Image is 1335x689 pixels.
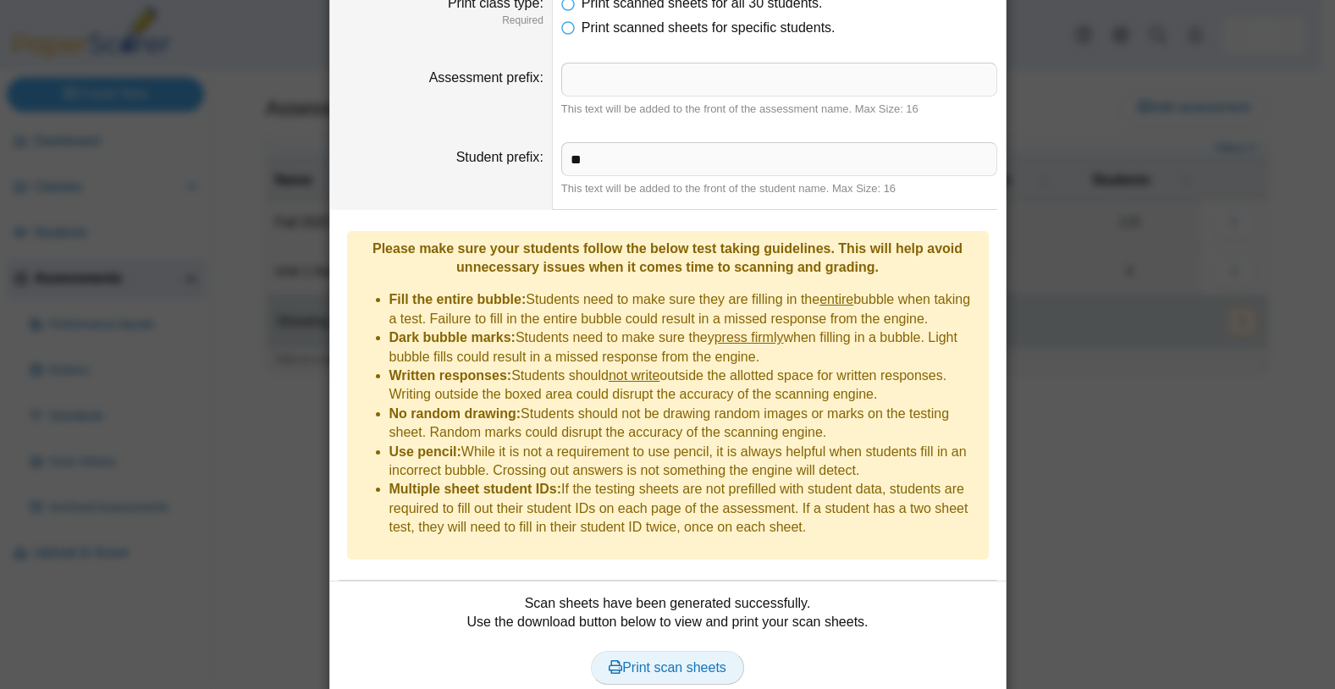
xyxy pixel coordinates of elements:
[429,70,543,85] label: Assessment prefix
[819,292,853,306] u: entire
[561,102,997,117] div: This text will be added to the front of the assessment name. Max Size: 16
[582,20,836,35] span: Print scanned sheets for specific students.
[389,367,980,405] li: Students should outside the allotted space for written responses. Writing outside the boxed area ...
[389,480,980,537] li: If the testing sheets are not prefilled with student data, students are required to fill out thei...
[389,368,512,383] b: Written responses:
[389,292,527,306] b: Fill the entire bubble:
[389,482,562,496] b: Multiple sheet student IDs:
[389,443,980,481] li: While it is not a requirement to use pencil, it is always helpful when students fill in an incorr...
[561,181,997,196] div: This text will be added to the front of the student name. Max Size: 16
[339,14,543,28] dfn: Required
[456,150,543,164] label: Student prefix
[389,405,980,443] li: Students should not be drawing random images or marks on the testing sheet. Random marks could di...
[389,290,980,328] li: Students need to make sure they are filling in the bubble when taking a test. Failure to fill in ...
[609,660,726,675] span: Print scan sheets
[372,241,963,274] b: Please make sure your students follow the below test taking guidelines. This will help avoid unne...
[389,406,521,421] b: No random drawing:
[389,444,461,459] b: Use pencil:
[609,368,659,383] u: not write
[389,330,516,344] b: Dark bubble marks:
[389,328,980,367] li: Students need to make sure they when filling in a bubble. Light bubble fills could result in a mi...
[714,330,784,344] u: press firmly
[591,651,744,685] a: Print scan sheets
